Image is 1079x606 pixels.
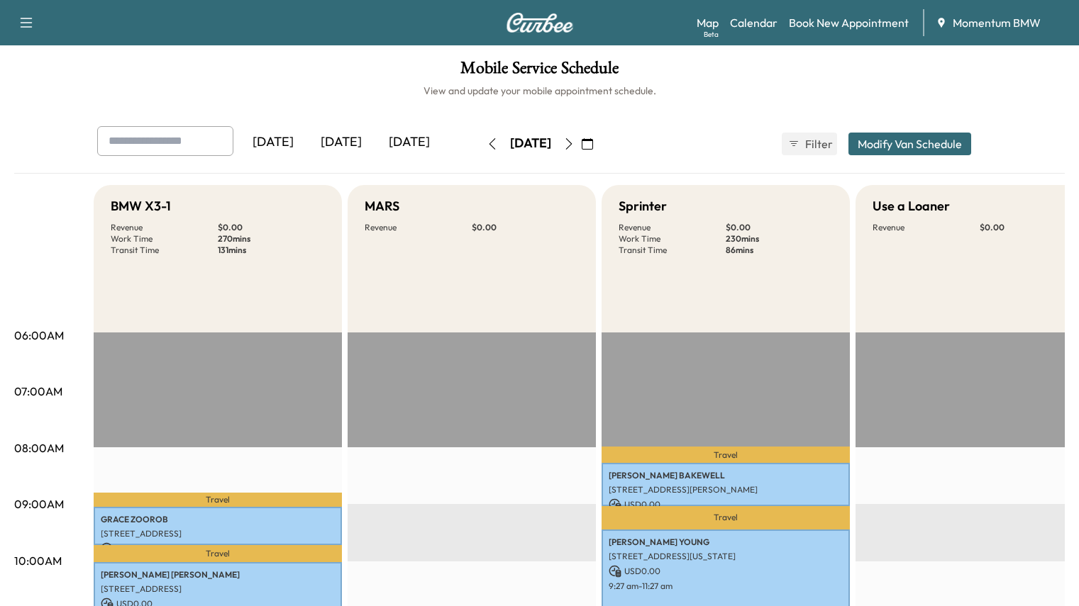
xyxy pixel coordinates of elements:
p: Work Time [111,233,218,245]
p: USD 0.00 [609,565,843,578]
p: Revenue [619,222,726,233]
p: USD 0.00 [609,498,843,511]
h5: MARS [365,196,399,216]
p: 07:00AM [14,383,62,400]
p: Revenue [873,222,980,233]
img: Curbee Logo [506,13,574,33]
h1: Mobile Service Schedule [14,60,1065,84]
button: Modify Van Schedule [848,133,971,155]
a: MapBeta [697,14,719,31]
p: 09:00AM [14,495,64,512]
a: Calendar [730,14,778,31]
p: Revenue [365,222,472,233]
p: 86 mins [726,245,833,256]
h6: View and update your mobile appointment schedule. [14,84,1065,98]
p: $ 0.00 [726,222,833,233]
p: GRACE ZOOROB [101,514,335,525]
p: Travel [602,447,850,463]
span: Filter [805,135,831,152]
p: [PERSON_NAME] [PERSON_NAME] [101,569,335,580]
p: Transit Time [619,245,726,256]
h5: Sprinter [619,196,667,216]
p: 270 mins [218,233,325,245]
p: [PERSON_NAME] YOUNG [609,537,843,548]
span: Momentum BMW [953,14,1041,31]
p: Travel [94,545,342,562]
p: Work Time [619,233,726,245]
a: Book New Appointment [789,14,909,31]
p: 06:00AM [14,327,64,344]
div: [DATE] [375,126,443,159]
h5: Use a Loaner [873,196,950,216]
p: [STREET_ADDRESS][PERSON_NAME] [609,484,843,495]
div: [DATE] [510,135,551,152]
p: 10:00AM [14,552,62,569]
p: USD 0.00 [101,542,335,555]
p: 230 mins [726,233,833,245]
p: $ 0.00 [472,222,579,233]
div: [DATE] [239,126,307,159]
div: [DATE] [307,126,375,159]
p: [STREET_ADDRESS] [101,583,335,595]
p: [PERSON_NAME] BAKEWELL [609,470,843,481]
p: Travel [602,506,850,530]
p: [STREET_ADDRESS][US_STATE] [609,551,843,562]
p: Transit Time [111,245,218,256]
p: [STREET_ADDRESS] [101,528,335,539]
p: 9:27 am - 11:27 am [609,580,843,592]
p: $ 0.00 [218,222,325,233]
p: Revenue [111,222,218,233]
p: Travel [94,493,342,507]
p: 08:00AM [14,439,64,456]
button: Filter [782,133,837,155]
p: 131 mins [218,245,325,256]
h5: BMW X3-1 [111,196,171,216]
div: Beta [704,29,719,40]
